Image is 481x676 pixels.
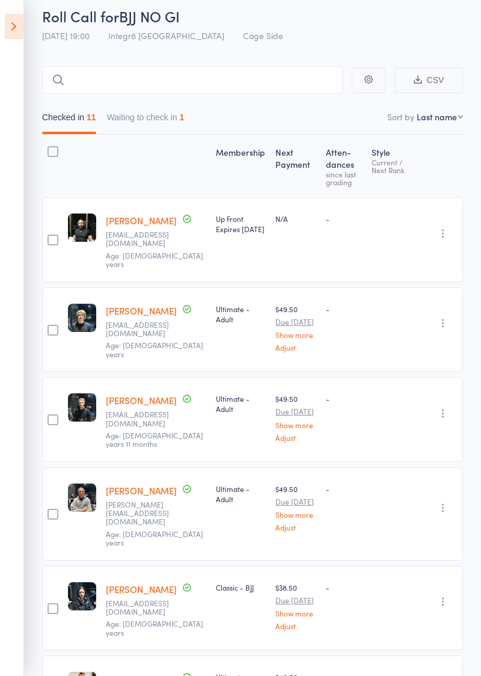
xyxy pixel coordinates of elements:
a: [PERSON_NAME] [106,304,177,317]
span: Integr8 [GEOGRAPHIC_DATA] [108,29,224,41]
span: [DATE] 19:00 [42,29,90,41]
div: Up Front [216,214,266,234]
div: - [326,214,363,224]
span: BJJ NO GI [119,6,180,26]
div: $49.50 [275,484,316,531]
img: image1752565649.png [68,304,96,332]
div: Membership [211,140,271,192]
div: - [326,304,363,314]
span: Age: [DEMOGRAPHIC_DATA] years [106,529,203,547]
label: Sort by [387,111,414,123]
button: Checked in11 [42,106,96,134]
div: Last name [417,111,457,123]
button: CSV [394,67,463,93]
div: Expires [DATE] [216,224,266,234]
div: $38.50 [275,582,316,630]
small: Charliek099@gmail.com [106,599,184,616]
img: image1745827031.png [68,484,96,512]
div: Current / Next Rank [372,158,414,174]
div: Atten­dances [321,140,367,192]
div: Ultimate - Adult [216,304,266,324]
small: Due [DATE] [275,497,316,506]
a: Adjust [275,523,316,531]
a: [PERSON_NAME] [106,214,177,227]
span: Roll Call for [42,6,119,26]
div: Style [367,140,419,192]
a: [PERSON_NAME] [106,484,177,497]
small: aangelidis87@hotmail.com [106,230,184,248]
div: - [326,582,363,592]
span: Age: [DEMOGRAPHIC_DATA] years 11 months [106,430,203,449]
div: 11 [87,112,96,122]
small: tombaker1914@gmail.com [106,321,184,338]
a: [PERSON_NAME] [106,394,177,407]
img: image1745826329.png [68,582,96,610]
a: Show more [275,609,316,617]
span: Age: [DEMOGRAPHIC_DATA] years [106,618,203,637]
input: Search by name [42,66,343,94]
div: Classic - BJJ [216,582,266,592]
img: image1745835287.png [68,214,96,242]
div: 1 [180,112,185,122]
a: Adjust [275,343,316,351]
small: antoniohunjadi44@gmail.com [106,410,184,428]
div: $49.50 [275,304,316,351]
img: image1756375657.png [68,393,96,422]
div: - [326,393,363,404]
a: Show more [275,511,316,518]
span: Cage Side [243,29,283,41]
div: since last grading [326,170,363,186]
div: Next Payment [271,140,320,192]
small: Due [DATE] [275,596,316,604]
div: Ultimate - Adult [216,484,266,504]
div: Ultimate - Adult [216,393,266,414]
a: Adjust [275,434,316,441]
small: Due [DATE] [275,407,316,416]
small: Broderick.johnston97@gmail.com [106,500,184,526]
span: Age: [DEMOGRAPHIC_DATA] years [106,340,203,358]
a: Show more [275,331,316,339]
div: N/A [275,214,316,224]
a: Show more [275,421,316,429]
a: [PERSON_NAME] [106,583,177,595]
a: Adjust [275,622,316,630]
button: Waiting to check in1 [107,106,185,134]
small: Due [DATE] [275,318,316,326]
span: Age: [DEMOGRAPHIC_DATA] years [106,250,203,269]
div: - [326,484,363,494]
div: $49.50 [275,393,316,441]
